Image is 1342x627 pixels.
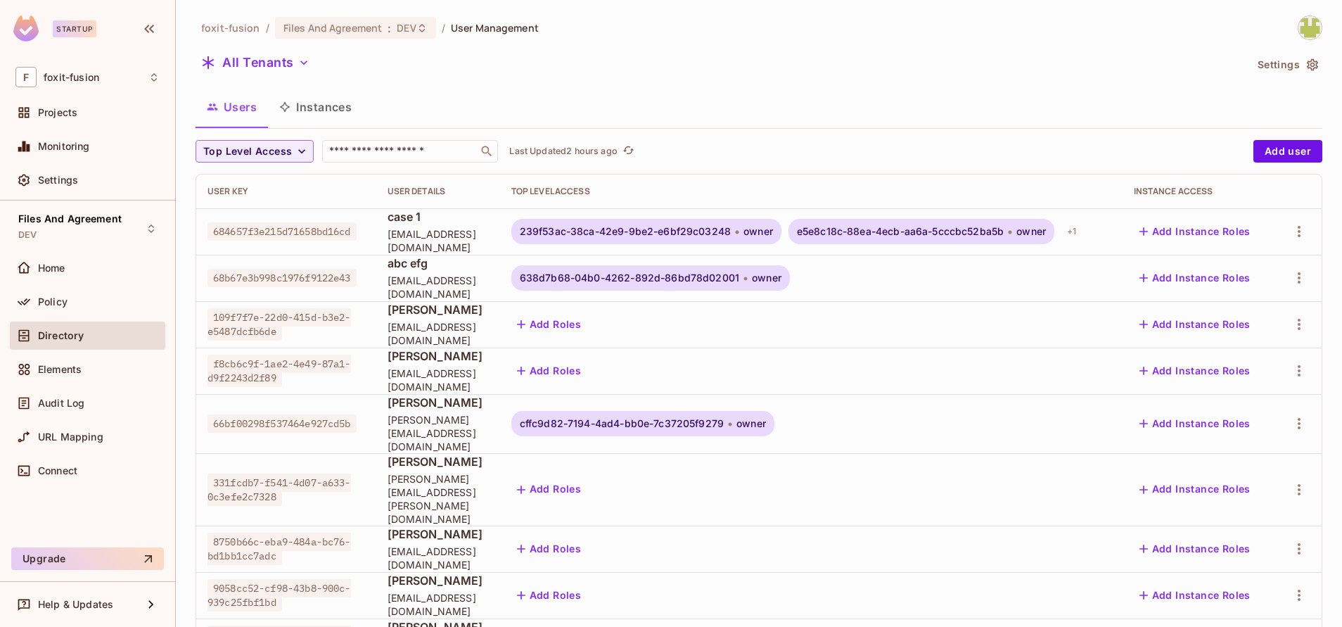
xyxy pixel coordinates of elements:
button: Users [196,89,268,125]
span: 109f7f7e-22d0-415d-b3e2-e5487dcfb6de [207,308,351,341]
span: [PERSON_NAME][EMAIL_ADDRESS][PERSON_NAME][DOMAIN_NAME] [388,472,489,526]
span: [EMAIL_ADDRESS][DOMAIN_NAME] [388,591,489,618]
button: refresh [620,143,637,160]
span: Settings [38,175,78,186]
div: Instance Access [1134,186,1263,197]
span: DEV [397,21,416,34]
span: 638d7b68-04b0-4262-892d-86bd78d02001 [520,272,739,284]
span: 8750b66c-eba9-484a-bc76-bd1bb1cc7adc [207,533,351,565]
span: f8cb6c9f-1ae2-4e49-87a1-d9f2243d2f89 [207,355,351,387]
span: [PERSON_NAME] [388,302,489,317]
span: Files And Agreement [283,21,383,34]
button: Add Roles [511,360,587,382]
span: Home [38,262,65,274]
span: owner [752,272,781,284]
span: URL Mapping [38,431,103,443]
span: Elements [38,364,82,375]
button: Add user [1253,140,1322,163]
span: e5e8c18c-88ea-4ecb-aa6a-5cccbc52ba5b [797,226,1004,237]
span: 239f53ac-38ca-42e9-9be2-e6bf29c03248 [520,226,731,237]
button: Add Instance Roles [1134,584,1256,607]
span: [PERSON_NAME][EMAIL_ADDRESS][DOMAIN_NAME] [388,413,489,453]
button: Instances [268,89,363,125]
div: + 1 [1061,220,1082,243]
button: Add Instance Roles [1134,220,1256,243]
span: Projects [38,107,77,118]
button: All Tenants [196,51,315,74]
span: 66bf00298f537464e927cd5b [207,414,357,433]
button: Add Instance Roles [1134,412,1256,435]
span: Top Level Access [203,143,292,160]
span: owner [743,226,773,237]
li: / [266,21,269,34]
span: Directory [38,330,84,341]
span: refresh [622,144,634,158]
button: Add Roles [511,538,587,560]
div: User Details [388,186,489,197]
span: owner [736,418,766,429]
span: Files And Agreement [18,213,122,224]
button: Add Instance Roles [1134,267,1256,289]
span: case 1 [388,209,489,224]
span: 684657f3e215d71658bd16cd [207,222,357,241]
p: Last Updated 2 hours ago [509,146,617,157]
button: Add Roles [511,479,587,501]
span: Workspace: foxit-fusion [44,72,99,83]
button: Settings [1252,53,1322,76]
div: Startup [53,20,96,37]
span: Audit Log [38,398,84,409]
span: [PERSON_NAME] [388,573,489,588]
span: abc efg [388,255,489,271]
span: [EMAIL_ADDRESS][DOMAIN_NAME] [388,320,489,347]
button: Add Roles [511,584,587,607]
button: Add Roles [511,313,587,336]
span: Connect [38,465,77,476]
span: : [387,23,392,34]
li: / [442,21,445,34]
span: Monitoring [38,141,90,152]
span: Click to refresh data [618,143,637,160]
button: Upgrade [11,547,164,570]
span: 331fcdb7-f541-4d07-a633-0c3efe2c7328 [207,474,351,506]
div: User Key [207,186,365,197]
span: [PERSON_NAME] [388,526,489,542]
span: [PERSON_NAME] [388,454,489,469]
span: the active workspace [201,21,260,34]
button: Add Instance Roles [1134,479,1256,501]
span: DEV [18,229,37,241]
button: Add Instance Roles [1134,538,1256,560]
span: [PERSON_NAME] [388,348,489,364]
img: SReyMgAAAABJRU5ErkJggg== [13,15,39,42]
span: User Management [451,21,539,34]
span: 68b67e3b998c1976f9122e43 [207,269,357,287]
span: cffc9d82-7194-4ad4-bb0e-7c37205f9279 [520,418,724,429]
button: Top Level Access [196,140,314,163]
span: [PERSON_NAME] [388,395,489,410]
span: [EMAIL_ADDRESS][DOMAIN_NAME] [388,227,489,254]
span: Policy [38,296,68,308]
span: 9058cc52-cf98-43b8-900c-939c25fbf1bd [207,579,351,612]
button: Add Instance Roles [1134,313,1256,336]
span: Help & Updates [38,599,113,610]
span: [EMAIL_ADDRESS][DOMAIN_NAME] [388,367,489,393]
span: [EMAIL_ADDRESS][DOMAIN_NAME] [388,274,489,300]
span: F [15,67,37,87]
div: Top Level Access [511,186,1111,197]
img: girija_dwivedi@foxitsoftware.com [1298,16,1322,39]
span: owner [1016,226,1046,237]
span: [EMAIL_ADDRESS][DOMAIN_NAME] [388,545,489,571]
button: Add Instance Roles [1134,360,1256,382]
